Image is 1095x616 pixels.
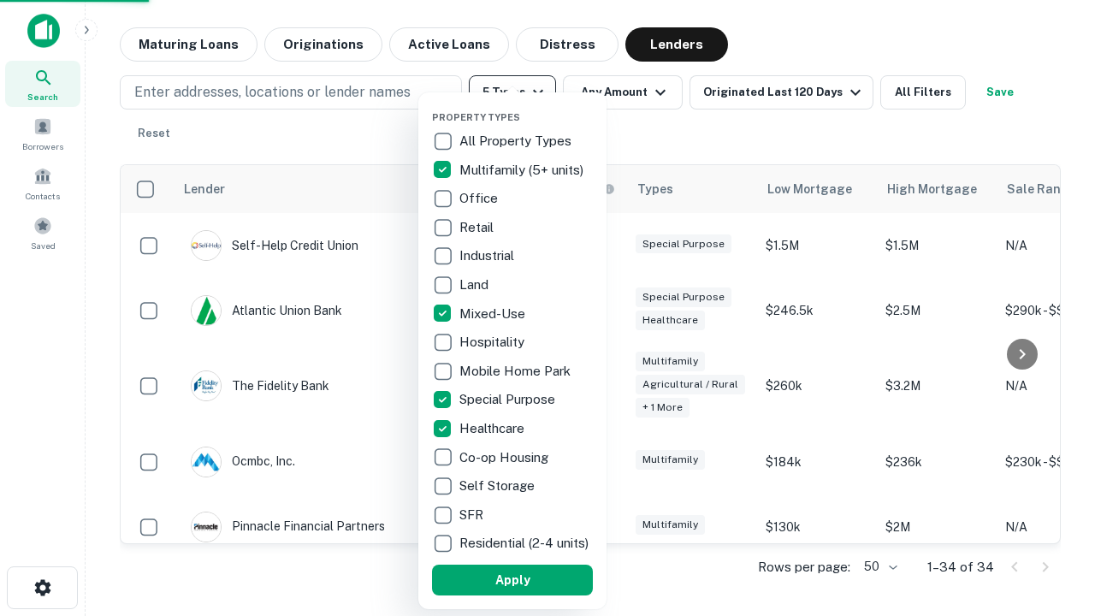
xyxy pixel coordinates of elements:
[459,160,587,181] p: Multifamily (5+ units)
[459,188,501,209] p: Office
[432,565,593,595] button: Apply
[459,389,559,410] p: Special Purpose
[432,112,520,122] span: Property Types
[459,304,529,324] p: Mixed-Use
[459,332,528,352] p: Hospitality
[459,418,528,439] p: Healthcare
[459,275,492,295] p: Land
[459,447,552,468] p: Co-op Housing
[459,533,592,554] p: Residential (2-4 units)
[459,476,538,496] p: Self Storage
[459,131,575,151] p: All Property Types
[459,246,518,266] p: Industrial
[459,361,574,382] p: Mobile Home Park
[1009,479,1095,561] iframe: Chat Widget
[459,505,487,525] p: SFR
[459,217,497,238] p: Retail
